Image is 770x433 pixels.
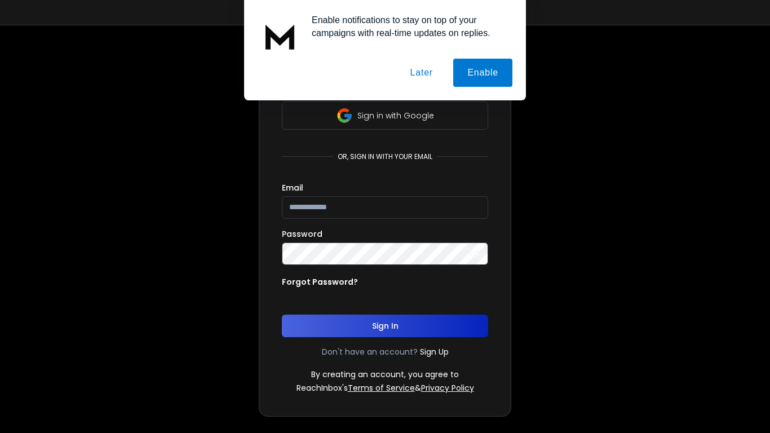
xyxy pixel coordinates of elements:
p: Sign in with Google [357,110,434,121]
label: Password [282,230,322,238]
img: notification icon [258,14,303,59]
button: Sign In [282,315,488,337]
a: Privacy Policy [421,382,474,394]
p: By creating an account, you agree to [311,369,459,380]
button: Sign in with Google [282,101,488,130]
button: Later [396,59,446,87]
a: Sign Up [420,346,449,357]
p: or, sign in with your email [333,152,437,161]
p: Forgot Password? [282,276,358,288]
button: Enable [453,59,512,87]
label: Email [282,184,303,192]
p: Don't have an account? [322,346,418,357]
div: Enable notifications to stay on top of your campaigns with real-time updates on replies. [303,14,512,39]
p: ReachInbox's & [297,382,474,394]
a: Terms of Service [348,382,415,394]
